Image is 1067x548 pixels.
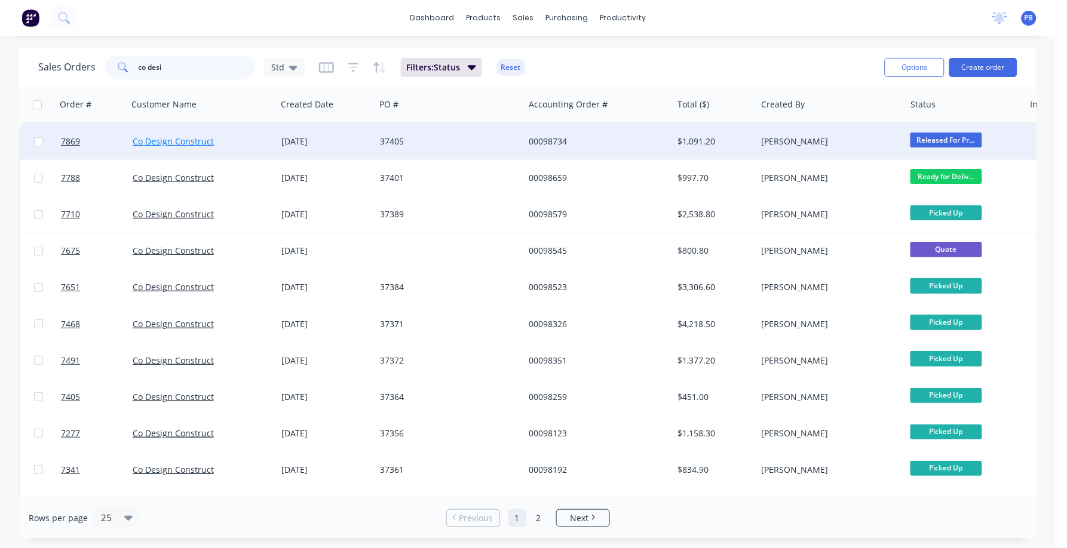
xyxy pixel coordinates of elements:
div: [PERSON_NAME] [761,355,894,367]
div: 37405 [380,136,513,147]
span: Released For Pr... [910,133,982,147]
span: 7675 [61,245,80,257]
span: 7491 [61,355,80,367]
a: Co Design Construct [133,391,214,402]
a: Previous page [447,512,499,524]
div: sales [507,9,539,27]
span: Previous [459,512,493,524]
span: 7277 [61,427,80,439]
span: Next [571,512,589,524]
div: 00098734 [529,136,661,147]
span: Picked Up [910,351,982,366]
a: Co Design Construct [133,318,214,330]
div: 00098123 [529,427,661,439]
div: 00098523 [529,281,661,293]
div: 00098192 [529,464,661,476]
div: [DATE] [281,136,370,147]
button: Reset [496,59,526,76]
div: $997.70 [678,172,748,184]
span: Picked Up [910,424,982,439]
span: Picked Up [910,461,982,476]
img: Factory [22,9,39,27]
div: Total ($) [678,98,710,110]
a: 7651 [61,269,133,305]
span: 7405 [61,391,80,403]
div: 00098579 [529,208,661,220]
div: products [460,9,507,27]
a: 7468 [61,306,133,342]
div: [PERSON_NAME] [761,318,894,330]
div: $3,306.60 [678,281,748,293]
a: Co Design Construct [133,464,214,475]
div: [PERSON_NAME] [761,427,894,439]
span: 7341 [61,464,80,476]
div: 00098259 [529,391,661,403]
a: Co Design Construct [133,245,214,256]
h1: Sales Orders [38,61,96,73]
div: 37361 [380,464,513,476]
div: 00098545 [529,245,661,257]
div: $800.80 [678,245,748,257]
span: Quote [910,242,982,257]
div: 37372 [380,355,513,367]
div: 37384 [380,281,513,293]
div: [PERSON_NAME] [761,172,894,184]
div: Customer Name [131,98,197,110]
div: 37364 [380,391,513,403]
div: [PERSON_NAME] [761,208,894,220]
div: $1,377.20 [678,355,748,367]
div: [DATE] [281,391,370,403]
div: Created By [762,98,805,110]
div: productivity [594,9,652,27]
div: $451.00 [678,391,748,403]
a: Co Design Construct [133,136,214,147]
div: [DATE] [281,318,370,330]
a: 7710 [61,196,133,232]
button: Options [885,58,945,77]
span: Filters: Status [407,61,461,73]
div: [DATE] [281,172,370,184]
a: 7869 [61,124,133,159]
div: Status [911,98,936,110]
span: Std [271,61,284,73]
a: Co Design Construct [133,355,214,366]
a: Co Design Construct [133,427,214,439]
div: [DATE] [281,427,370,439]
div: [DATE] [281,245,370,257]
div: 37371 [380,318,513,330]
div: 37401 [380,172,513,184]
button: Create order [949,58,1017,77]
span: 7468 [61,318,80,330]
div: Order # [60,98,91,110]
a: 7277 [61,415,133,451]
span: 7869 [61,136,80,147]
div: [PERSON_NAME] [761,136,894,147]
a: 7788 [61,160,133,196]
div: 37356 [380,427,513,439]
div: Accounting Order # [529,98,608,110]
span: Picked Up [910,388,982,403]
div: purchasing [539,9,594,27]
span: Picked Up [910,278,982,293]
span: Ready for Deliv... [910,169,982,184]
div: $834.90 [678,464,748,476]
div: 00098351 [529,355,661,367]
div: [DATE] [281,355,370,367]
div: $1,091.20 [678,136,748,147]
a: Co Design Construct [133,172,214,183]
a: Co Design Construct [133,208,214,220]
div: [DATE] [281,464,370,476]
div: $4,218.50 [678,318,748,330]
a: Next page [557,512,609,524]
div: [PERSON_NAME] [761,245,894,257]
a: Page 1 is your current page [508,509,526,527]
a: Co Design Construct [133,281,214,293]
a: 7675 [61,233,133,269]
button: Filters:Status [401,58,482,77]
span: 7788 [61,172,80,184]
a: 7341 [61,452,133,488]
span: Picked Up [910,315,982,330]
a: dashboard [404,9,460,27]
div: PO # [379,98,398,110]
div: [DATE] [281,281,370,293]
